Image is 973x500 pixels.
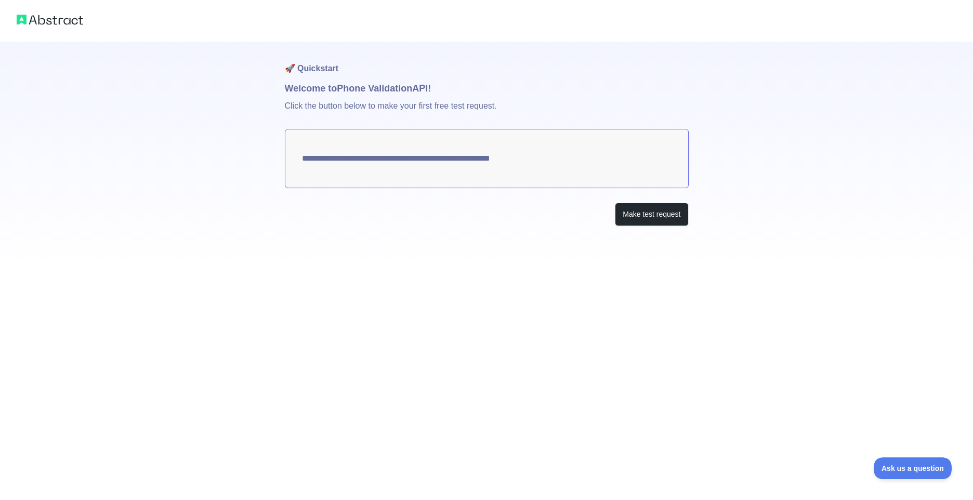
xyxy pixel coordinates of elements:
[285,81,689,96] h1: Welcome to Phone Validation API!
[615,203,688,226] button: Make test request
[285,42,689,81] h1: 🚀 Quickstart
[17,12,83,27] img: Abstract logo
[874,457,952,479] iframe: Toggle Customer Support
[285,96,689,129] p: Click the button below to make your first free test request.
